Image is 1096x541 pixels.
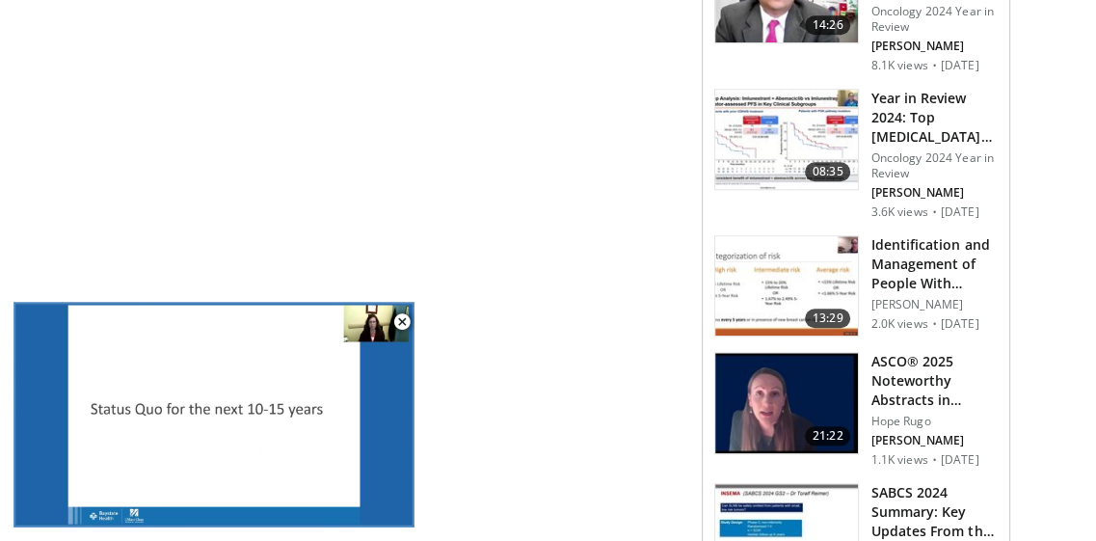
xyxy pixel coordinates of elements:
h3: SABCS 2024 Summary: Key Updates From the EMBER-3, PATINA, TAILORx, I… [870,483,998,541]
p: [PERSON_NAME] [870,433,998,448]
p: [PERSON_NAME] [870,39,998,54]
img: 2afea796-6ee7-4bc1-b389-bb5393c08b2f.150x105_q85_crop-smart_upscale.jpg [715,90,858,190]
a: 13:29 Identification and Management of People With Elevated [MEDICAL_DATA] … [PERSON_NAME] 2.0K v... [714,235,998,338]
h3: ASCO® 2025 Noteworthy Abstracts in [MEDICAL_DATA] [870,352,998,410]
div: · [932,452,937,468]
h3: Identification and Management of People With Elevated [MEDICAL_DATA] … [870,235,998,293]
p: [DATE] [941,316,979,332]
p: 3.6K views [870,204,927,220]
img: f3e414da-7d1c-4e07-9ec1-229507e9276d.150x105_q85_crop-smart_upscale.jpg [715,236,858,337]
p: [DATE] [941,58,979,73]
div: · [932,58,937,73]
p: 2.0K views [870,316,927,332]
a: 21:22 ASCO® 2025 Noteworthy Abstracts in [MEDICAL_DATA] Hope Rugo [PERSON_NAME] 1.1K views · [DATE] [714,352,998,468]
p: [PERSON_NAME] [870,185,998,201]
span: 21:22 [805,426,851,446]
div: · [932,204,937,220]
p: [PERSON_NAME] [870,297,998,312]
p: Hope Rugo [870,414,998,429]
button: Close [383,302,421,342]
span: 08:35 [805,162,851,181]
a: 08:35 Year in Review 2024: Top [MEDICAL_DATA] Trials Oncology 2024 Year in Review [PERSON_NAME] 3... [714,89,998,220]
p: [DATE] [941,452,979,468]
h3: Year in Review 2024: Top [MEDICAL_DATA] Trials [870,89,998,147]
p: 8.1K views [870,58,927,73]
p: 1.1K views [870,452,927,468]
span: 13:29 [805,309,851,328]
p: Oncology 2024 Year in Review [870,150,998,181]
video-js: Video Player [13,302,414,527]
div: · [932,316,937,332]
p: [DATE] [941,204,979,220]
p: Oncology 2024 Year in Review [870,4,998,35]
span: 14:26 [805,15,851,35]
img: 3d9d22fd-0cff-4266-94b4-85ed3e18f7c3.150x105_q85_crop-smart_upscale.jpg [715,353,858,453]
